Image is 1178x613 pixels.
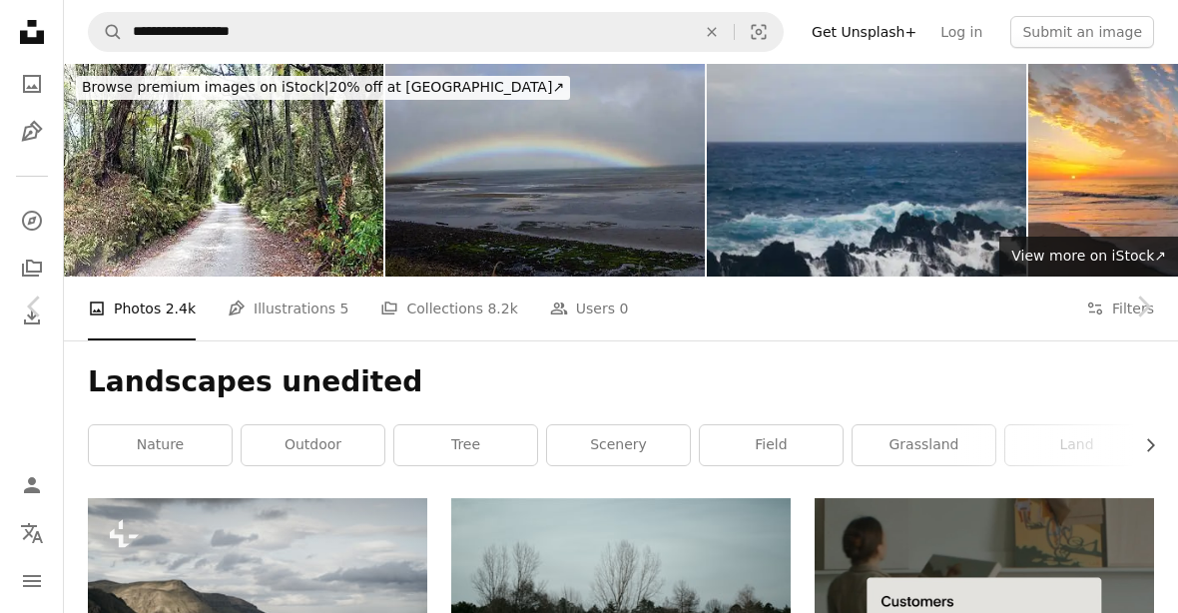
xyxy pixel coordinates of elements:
button: Visual search [735,13,783,51]
a: scenery [547,425,690,465]
a: nature [89,425,232,465]
button: Menu [12,561,52,601]
button: scroll list to the right [1132,425,1154,465]
a: View more on iStock↗ [999,237,1178,277]
a: land [1005,425,1148,465]
a: Get Unsplash+ [800,16,928,48]
a: grassland [853,425,995,465]
a: Browse premium images on iStock|20% off at [GEOGRAPHIC_DATA]↗ [64,64,582,112]
a: Log in / Sign up [12,465,52,505]
a: Collections 8.2k [380,277,517,340]
a: field [700,425,843,465]
a: Explore [12,201,52,241]
a: Next [1108,211,1178,402]
a: Illustrations 5 [228,277,348,340]
span: 0 [620,298,629,319]
a: Photos [12,64,52,104]
span: Browse premium images on iStock | [82,79,328,95]
span: 20% off at [GEOGRAPHIC_DATA] ↗ [82,79,564,95]
span: 5 [340,298,349,319]
img: Wharariki Beach, Golden Bay, South Island, New Zealand [385,64,705,277]
a: Illustrations [12,112,52,152]
img: Waves Crashing Against Black Rocks [707,64,1026,277]
span: View more on iStock ↗ [1011,248,1166,264]
a: tree [394,425,537,465]
button: Search Unsplash [89,13,123,51]
button: Clear [690,13,734,51]
form: Find visuals sitewide [88,12,784,52]
span: 8.2k [487,298,517,319]
a: outdoor [242,425,384,465]
a: Users 0 [550,277,629,340]
h1: Landscapes unedited [88,364,1154,400]
img: Paparoa National Park - Truman Track, Northwest Coast, South Island, New Zealand [64,64,383,277]
button: Language [12,513,52,553]
button: Filters [1086,277,1154,340]
a: Log in [928,16,994,48]
button: Submit an image [1010,16,1154,48]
